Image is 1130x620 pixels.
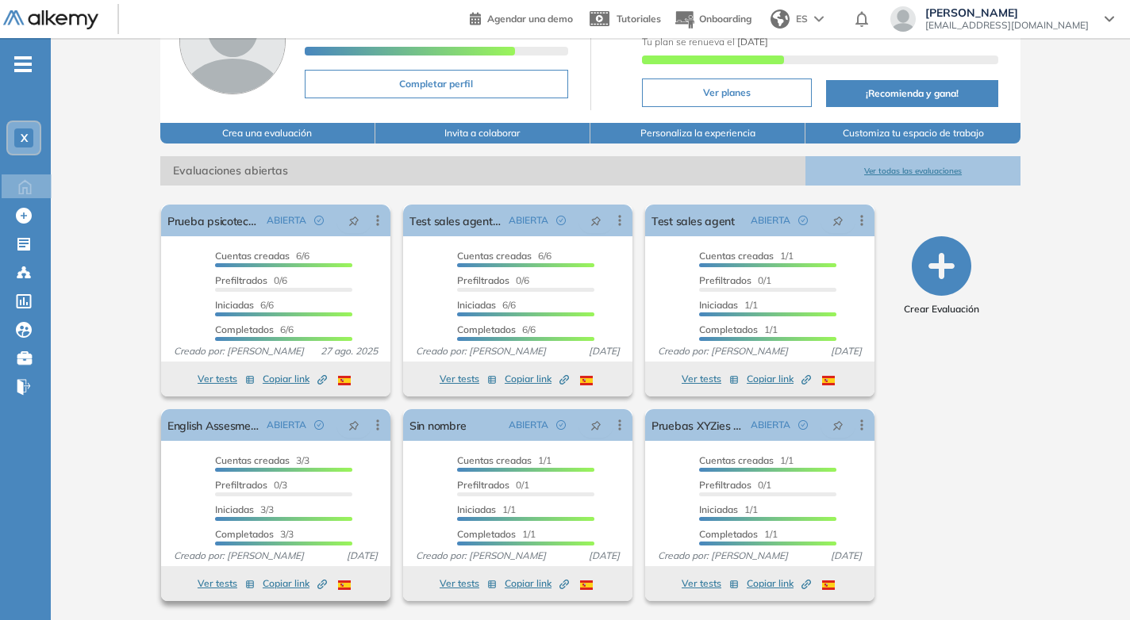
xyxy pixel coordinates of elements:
span: [PERSON_NAME] [925,6,1089,19]
button: Copiar link [263,369,327,388]
a: Pruebas XYZies test [651,409,744,441]
span: Prefiltrados [457,274,509,286]
span: Completados [457,323,516,335]
span: 0/3 [215,479,287,491]
button: pushpin [821,208,855,233]
button: pushpin [821,412,855,438]
span: 1/1 [699,528,778,540]
span: Completados [215,323,274,335]
span: pushpin [590,214,602,227]
span: pushpin [590,419,602,431]
span: Creado por: [PERSON_NAME] [409,549,552,563]
span: Completados [699,323,758,335]
span: ABIERTA [267,213,306,228]
button: Ver tests [440,369,497,388]
span: Tu plan se renueva el [642,36,768,48]
span: Prefiltrados [457,479,509,491]
img: Logo [3,10,98,30]
span: ABIERTA [509,418,548,432]
b: [DATE] [735,36,768,48]
span: 1/1 [457,454,552,466]
a: English Assesment [167,409,260,441]
img: world [771,10,790,29]
span: 6/6 [215,250,309,262]
button: Ver tests [682,574,739,593]
span: Iniciadas [215,503,254,515]
span: Evaluaciones abiertas [160,156,805,186]
a: Sin nombre [409,409,466,441]
button: Ver tests [682,369,739,388]
span: Completados [699,528,758,540]
span: 1/1 [457,528,536,540]
span: Iniciadas [215,299,254,311]
span: 0/1 [699,479,771,491]
span: Completados [215,528,274,540]
span: pushpin [832,214,844,227]
span: [DATE] [824,344,868,358]
span: Creado por: [PERSON_NAME] [409,344,552,358]
button: Invita a colaborar [375,123,590,144]
span: 6/6 [215,299,274,311]
span: Cuentas creadas [457,454,532,466]
span: 3/3 [215,528,294,540]
span: Onboarding [699,13,751,25]
button: pushpin [578,412,613,438]
button: Completar perfil [305,70,568,98]
button: ¡Recomienda y gana! [826,80,998,107]
img: ESP [822,376,835,385]
button: pushpin [578,208,613,233]
span: 27 ago. 2025 [314,344,384,358]
span: Prefiltrados [699,274,751,286]
button: Ver tests [198,574,255,593]
button: Customiza tu espacio de trabajo [805,123,1020,144]
span: Copiar link [747,576,811,591]
button: Copiar link [505,369,569,388]
button: pushpin [336,412,371,438]
span: Crear Evaluación [904,302,979,316]
span: ABIERTA [267,418,306,432]
img: ESP [338,376,351,385]
span: 0/1 [699,274,771,286]
span: Iniciadas [457,503,496,515]
button: Copiar link [747,574,811,593]
span: Creado por: [PERSON_NAME] [651,344,794,358]
span: check-circle [314,216,324,225]
span: Completados [457,528,516,540]
span: Cuentas creadas [699,454,774,466]
span: [EMAIL_ADDRESS][DOMAIN_NAME] [925,19,1089,32]
span: pushpin [832,419,844,431]
span: 6/6 [457,299,516,311]
span: [DATE] [340,549,384,563]
button: Ver planes [642,78,812,107]
span: ABIERTA [751,418,790,432]
span: ABIERTA [751,213,790,228]
span: Creado por: [PERSON_NAME] [167,549,310,563]
span: Prefiltrados [215,274,267,286]
span: X [21,132,28,144]
i: - [14,63,32,66]
button: Crear Evaluación [904,236,979,316]
span: 1/1 [699,503,758,515]
img: ESP [580,376,593,385]
span: 0/6 [457,274,529,286]
span: Cuentas creadas [699,250,774,262]
button: Personaliza la experiencia [590,123,805,144]
span: Copiar link [263,372,327,386]
span: Prefiltrados [215,479,267,491]
span: Iniciadas [457,299,496,311]
span: Copiar link [747,372,811,386]
span: [DATE] [824,549,868,563]
span: check-circle [798,216,808,225]
span: 0/1 [457,479,529,491]
span: 6/6 [457,250,552,262]
img: ESP [822,580,835,590]
span: 3/3 [215,454,309,466]
span: 1/1 [699,323,778,335]
span: Copiar link [505,372,569,386]
span: check-circle [556,420,566,430]
span: Cuentas creadas [215,250,290,262]
span: [DATE] [582,549,626,563]
span: ABIERTA [509,213,548,228]
span: 1/1 [699,250,794,262]
img: ESP [580,580,593,590]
